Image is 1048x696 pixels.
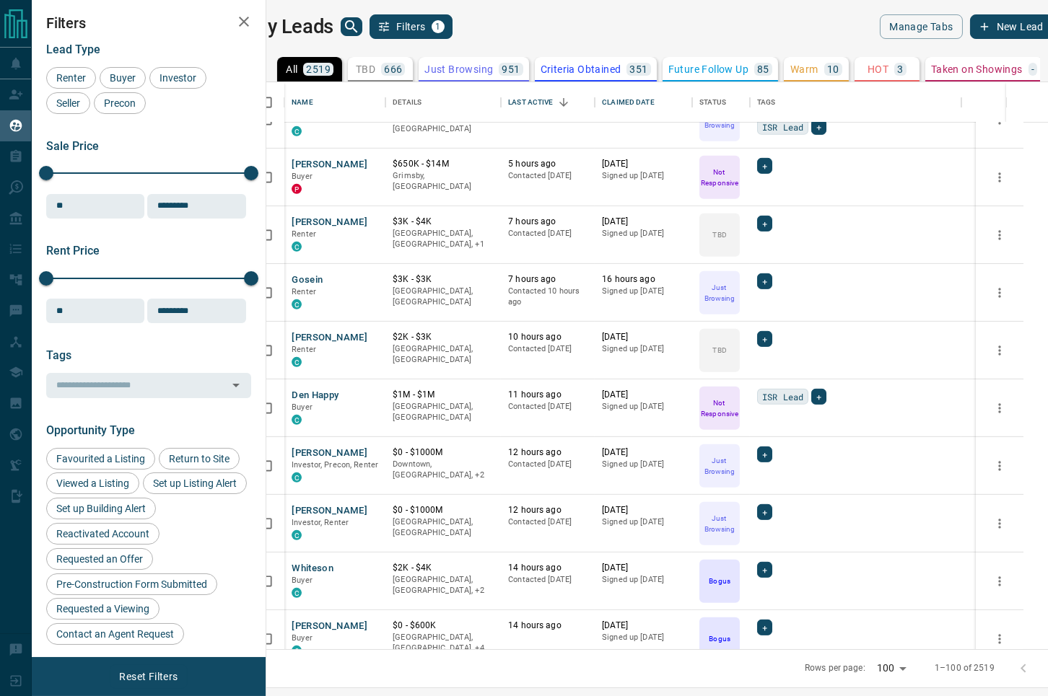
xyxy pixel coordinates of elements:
[286,64,297,74] p: All
[46,14,251,32] h2: Filters
[292,415,302,425] div: condos.ca
[292,460,378,470] span: Investor, Precon, Renter
[508,216,588,228] p: 7 hours ago
[46,548,153,570] div: Requested an Offer
[284,82,385,123] div: Name
[713,345,727,356] p: TBD
[602,516,685,528] p: Signed up [DATE]
[602,216,685,228] p: [DATE]
[292,633,313,643] span: Buyer
[502,64,520,74] p: 951
[393,632,494,654] p: West End, East End, Midtown | Central, Toronto
[159,448,240,470] div: Return to Site
[164,453,235,464] span: Return to Site
[51,453,150,464] span: Favourited a Listing
[1031,64,1034,74] p: -
[713,229,727,240] p: TBD
[393,82,422,123] div: Details
[762,216,767,231] span: +
[508,286,588,308] p: Contacted 10 hours ago
[508,504,588,516] p: 12 hours ago
[393,562,494,574] p: $2K - $4K
[292,446,367,460] button: [PERSON_NAME]
[762,505,767,519] span: +
[105,72,141,84] span: Buyer
[602,504,685,516] p: [DATE]
[989,628,1010,650] button: more
[602,574,685,586] p: Signed up [DATE]
[149,67,206,89] div: Investor
[811,119,826,135] div: +
[602,620,685,632] p: [DATE]
[51,528,154,539] span: Reactivated Account
[931,64,1023,74] p: Taken on Showings
[935,662,995,674] p: 1–100 of 2519
[46,498,156,519] div: Set up Building Alert
[46,43,100,56] span: Lead Type
[989,397,1010,419] button: more
[827,64,839,74] p: 10
[989,340,1010,361] button: more
[880,14,962,39] button: Manage Tabs
[701,282,738,304] p: Just Browsing
[306,64,331,74] p: 2519
[508,158,588,170] p: 5 hours ago
[292,472,302,483] div: condos.ca
[868,64,888,74] p: HOT
[757,216,772,232] div: +
[762,563,767,577] span: +
[393,228,494,250] p: Toronto
[757,331,772,347] div: +
[385,82,501,123] div: Details
[393,216,494,228] p: $3K - $4K
[292,562,333,576] button: Whiteson
[393,459,494,481] p: Midtown | Central, Toronto
[508,389,588,401] p: 11 hours ago
[989,513,1010,534] button: more
[757,273,772,289] div: +
[292,530,302,540] div: condos.ca
[602,158,685,170] p: [DATE]
[811,389,826,405] div: +
[508,82,553,123] div: Last Active
[393,113,494,135] p: [GEOGRAPHIC_DATA], [GEOGRAPHIC_DATA]
[292,588,302,598] div: condos.ca
[508,401,588,413] p: Contacted [DATE]
[501,82,595,123] div: Last Active
[292,158,367,172] button: [PERSON_NAME]
[762,274,767,288] span: +
[709,633,730,644] p: Bogus
[508,228,588,239] p: Contacted [DATE]
[508,343,588,355] p: Contacted [DATE]
[989,282,1010,304] button: more
[762,389,803,404] span: ISR Lead
[393,286,494,308] p: [GEOGRAPHIC_DATA], [GEOGRAPHIC_DATA]
[292,357,302,367] div: condos.ca
[46,573,217,595] div: Pre-Construction Form Submitted
[46,472,139,494] div: Viewed a Listing
[292,216,367,229] button: [PERSON_NAME]
[393,516,494,539] p: [GEOGRAPHIC_DATA], [GEOGRAPHIC_DATA]
[805,662,865,674] p: Rows per page:
[508,170,588,182] p: Contacted [DATE]
[46,92,90,114] div: Seller
[393,446,494,459] p: $0 - $1000M
[989,224,1010,246] button: more
[602,562,685,574] p: [DATE]
[602,286,685,297] p: Signed up [DATE]
[94,92,146,114] div: Precon
[46,67,96,89] div: Renter
[393,401,494,423] p: [GEOGRAPHIC_DATA], [GEOGRAPHIC_DATA]
[46,448,155,470] div: Favourited a Listing
[602,389,685,401] p: [DATE]
[46,348,71,362] span: Tags
[341,17,362,36] button: search button
[292,620,367,633] button: [PERSON_NAME]
[292,242,302,252] div: condos.ca
[292,504,367,518] button: [PERSON_NAME]
[709,576,730,586] p: Bogus
[602,228,685,239] p: Signed up [DATE]
[541,64,621,74] p: Criteria Obtained
[508,574,588,586] p: Contacted [DATE]
[370,14,453,39] button: Filters1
